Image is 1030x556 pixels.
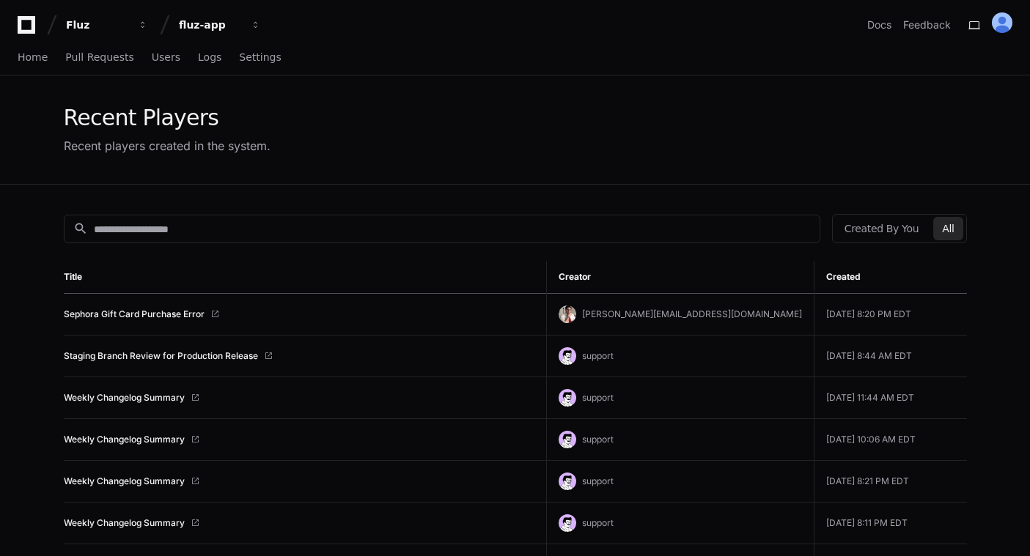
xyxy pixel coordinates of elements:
button: All [933,217,963,240]
td: [DATE] 11:44 AM EDT [814,377,967,419]
a: Docs [867,18,891,32]
a: Pull Requests [65,41,133,75]
span: [PERSON_NAME][EMAIL_ADDRESS][DOMAIN_NAME] [582,308,802,319]
img: avatar [559,472,576,490]
a: Staging Branch Review for Production Release [64,350,258,362]
div: Fluz [66,18,129,32]
img: avatar [559,389,576,407]
td: [DATE] 8:21 PM EDT [814,461,967,503]
span: Home [18,53,48,62]
span: support [582,392,614,403]
a: Weekly Changelog Summary [64,434,185,445]
a: Home [18,41,48,75]
th: Title [64,261,547,294]
td: [DATE] 10:06 AM EDT [814,419,967,461]
span: support [582,350,614,361]
button: fluz-app [173,12,267,38]
span: support [582,517,614,528]
td: [DATE] 8:20 PM EDT [814,294,967,336]
span: Logs [198,53,221,62]
div: Recent Players [64,105,271,131]
span: Pull Requests [65,53,133,62]
span: support [582,475,614,486]
div: Recent players created in the system. [64,137,271,155]
a: Settings [239,41,281,75]
a: Weekly Changelog Summary [64,517,185,529]
iframe: Open customer support [983,508,1023,547]
img: ACg8ocLr5ocjS_DnUyfbXRNw75xRvVUWooYLev62PzYbnSNZmqzyVjIU=s96-c [559,305,576,323]
mat-icon: search [73,221,88,236]
img: ALV-UjVD7KG1tMa88xDDI9ymlYHiJUIeQmn4ZkcTNlvp35G3ZPz_-IcYruOZ3BUwjg3IAGqnc7NeBF4ak2m6018ZT2E_fm5QU... [992,12,1012,33]
img: avatar [559,514,576,532]
a: Weekly Changelog Summary [64,392,185,404]
a: Sephora Gift Card Purchase Error [64,308,205,320]
div: fluz-app [179,18,242,32]
span: support [582,434,614,445]
a: Users [152,41,180,75]
button: Fluz [60,12,154,38]
button: Created By You [836,217,927,240]
img: avatar [559,431,576,448]
th: Created [814,261,967,294]
td: [DATE] 8:11 PM EDT [814,503,967,544]
a: Logs [198,41,221,75]
th: Creator [547,261,814,294]
img: avatar [559,347,576,365]
button: Feedback [903,18,951,32]
td: [DATE] 8:44 AM EDT [814,336,967,377]
span: Users [152,53,180,62]
a: Weekly Changelog Summary [64,475,185,487]
span: Settings [239,53,281,62]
